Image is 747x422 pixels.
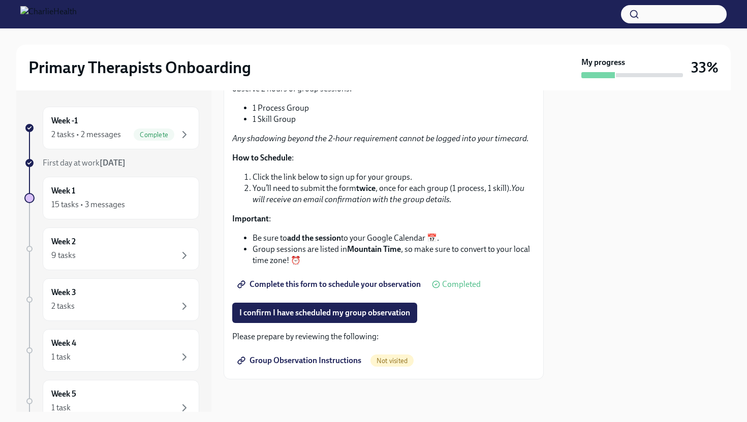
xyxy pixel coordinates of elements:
h6: Week 1 [51,185,75,197]
p: : [232,152,535,164]
button: I confirm I have scheduled my group observation [232,303,417,323]
p: : [232,213,535,224]
li: 1 Skill Group [253,114,535,125]
em: Any shadowing beyond the 2-hour requirement cannot be logged into your timecard. [232,134,529,143]
img: CharlieHealth [20,6,77,22]
strong: My progress [581,57,625,68]
h6: Week 4 [51,338,76,349]
li: Group sessions are listed in , so make sure to convert to your local time zone! ⏰ [253,244,535,266]
a: First day at work[DATE] [24,157,199,169]
h6: Week 2 [51,236,76,247]
span: Complete [134,131,174,139]
strong: add the session [287,233,341,243]
a: Week 32 tasks [24,278,199,321]
li: 1 Process Group [253,103,535,114]
strong: Important [232,214,269,223]
div: 15 tasks • 3 messages [51,199,125,210]
strong: Mountain Time [347,244,401,254]
div: 1 task [51,351,71,363]
span: First day at work [43,158,126,168]
h6: Week 5 [51,388,76,400]
h3: 33% [691,58,719,77]
span: Group Observation Instructions [239,355,361,366]
h2: Primary Therapists Onboarding [28,57,251,78]
h6: Week -1 [51,115,78,126]
a: Week 41 task [24,329,199,372]
div: 2 tasks • 2 messages [51,129,121,140]
a: Complete this form to schedule your observation [232,274,428,295]
span: I confirm I have scheduled my group observation [239,308,410,318]
div: 9 tasks [51,250,76,261]
li: Be sure to to your Google Calendar 📅. [253,233,535,244]
a: Week 29 tasks [24,228,199,270]
a: Group Observation Instructions [232,350,368,371]
a: Week -12 tasks • 2 messagesComplete [24,107,199,149]
strong: twice [356,183,376,193]
span: Complete this form to schedule your observation [239,279,421,289]
span: Completed [442,280,481,288]
li: You’ll need to submit the form , once for each group (1 process, 1 skill). [253,183,535,205]
div: 1 task [51,402,71,413]
strong: [DATE] [100,158,126,168]
p: Please prepare by reviewing the following: [232,331,535,342]
h6: Week 3 [51,287,76,298]
strong: How to Schedule [232,153,292,163]
div: 2 tasks [51,301,75,312]
a: Week 115 tasks • 3 messages [24,177,199,219]
li: Click the link below to sign up for your groups. [253,172,535,183]
span: Not visited [370,357,414,365]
